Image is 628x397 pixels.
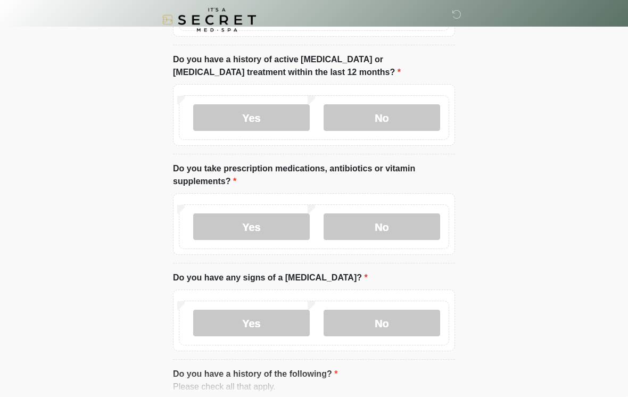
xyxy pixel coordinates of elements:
[193,310,310,337] label: Yes
[173,381,455,394] div: Please check all that apply.
[324,105,440,131] label: No
[193,214,310,241] label: Yes
[173,54,455,79] label: Do you have a history of active [MEDICAL_DATA] or [MEDICAL_DATA] treatment within the last 12 mon...
[324,214,440,241] label: No
[173,368,337,381] label: Do you have a history of the following?
[324,310,440,337] label: No
[193,105,310,131] label: Yes
[173,272,368,285] label: Do you have any signs of a [MEDICAL_DATA]?
[173,163,455,188] label: Do you take prescription medications, antibiotics or vitamin supplements?
[162,8,256,32] img: It's A Secret Med Spa Logo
